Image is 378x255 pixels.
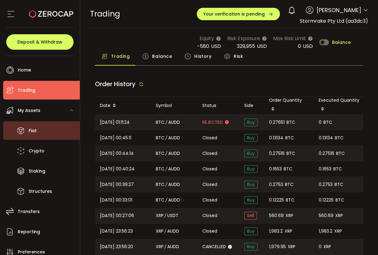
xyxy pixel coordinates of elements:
span: BTC [156,165,164,173]
span: USD [211,43,221,50]
span: 0 [319,243,322,250]
span: Fiat [29,126,37,135]
span: AUDD [168,197,180,204]
span: Cancelled [202,243,226,250]
em: / [164,212,166,219]
span: Reporting [18,227,40,236]
span: Balance [332,40,351,44]
span: Closed [202,212,217,219]
span: Buy [244,150,258,157]
span: 0.13134 [269,134,283,141]
span: BTC [284,165,292,173]
span: Buy [244,165,258,173]
span: [DATE] 00:33:01 [100,197,132,204]
button: Your verification is pending [197,8,280,20]
span: 0.1653 [269,165,282,173]
span: Closed [202,197,217,203]
span: Balance [152,50,172,63]
span: 1,983.2 [269,228,283,235]
span: Buy [244,181,258,188]
span: Buy [244,196,258,204]
span: AUDD [168,134,180,141]
span: Structures [29,187,52,196]
span: History [194,50,211,63]
div: Status [197,102,239,109]
span: Max Risk Limit [273,35,306,42]
span: [DATE] 00:40:24 [100,165,135,173]
span: [DATE] 23:56:23 [100,228,133,235]
span: 560.69 [319,212,333,219]
em: / [165,134,167,141]
span: Your verification is pending [203,12,265,16]
span: XRP [156,243,164,250]
span: XRP [288,243,295,250]
span: AUDD [167,243,179,250]
span: 0.2753 [319,181,333,188]
span: BTC [156,150,164,157]
button: Deposit & Withdraw [6,34,74,50]
span: Closed [202,150,217,157]
div: Symbol [151,102,197,109]
span: BTC [156,119,164,126]
span: [DATE] 00:27:06 [100,212,134,219]
span: Buy [244,134,258,142]
span: 0.2753 [269,181,283,188]
span: 0.27651 [269,119,285,126]
span: 0.13134 [319,134,333,141]
span: [DATE] 00:45:11 [100,134,131,141]
span: AUDD [167,228,179,235]
span: 560.69 [269,212,284,219]
span: BTC [286,150,295,157]
span: BTC [156,134,164,141]
em: / [165,165,167,173]
span: BTC [156,197,164,204]
span: AUDD [168,150,180,157]
span: Transfers [18,207,40,216]
span: Closed [202,166,217,172]
span: Trading [90,8,120,19]
span: 0 [298,43,301,50]
div: Date [95,100,151,111]
span: XRP [323,243,331,250]
em: / [164,228,166,235]
span: 329,955 [237,43,255,50]
span: [DATE] 23:56:20 [100,243,133,250]
span: [PERSON_NAME] [317,6,361,14]
iframe: Chat Widget [347,225,378,255]
span: BTC [156,181,164,188]
span: XRP [334,228,342,235]
span: Equity [200,35,214,42]
span: Crypto [29,146,44,155]
em: / [164,243,166,250]
span: BTC [286,197,295,204]
span: XRP [335,212,343,219]
span: Closed [202,181,217,188]
span: -580 [197,43,209,50]
span: Buy [244,118,258,126]
span: USD [257,43,267,50]
span: Trading [18,86,35,95]
span: 0.27516 [269,150,285,157]
span: [DATE] 01:11:24 [100,119,130,126]
span: Home [18,66,31,75]
span: Buy [244,243,258,251]
div: Order Quantity [264,97,314,114]
span: BTC [285,181,294,188]
span: AUDD [168,181,180,188]
span: BTC [335,134,344,141]
span: AUDD [168,119,180,126]
span: XRP [156,228,164,235]
div: Executed Quantity [314,97,371,114]
span: Stormrake Pty Ltd (aa3dc3) [300,17,368,25]
em: / [165,119,167,126]
span: 1,983.2 [319,228,332,235]
div: Side [239,102,264,109]
span: Trading [111,50,130,63]
span: BTC [335,181,343,188]
span: Staking [29,167,45,176]
span: Order History [95,80,136,88]
span: XRP [286,212,293,219]
span: My Assets [18,106,40,115]
span: Risk [234,50,243,63]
